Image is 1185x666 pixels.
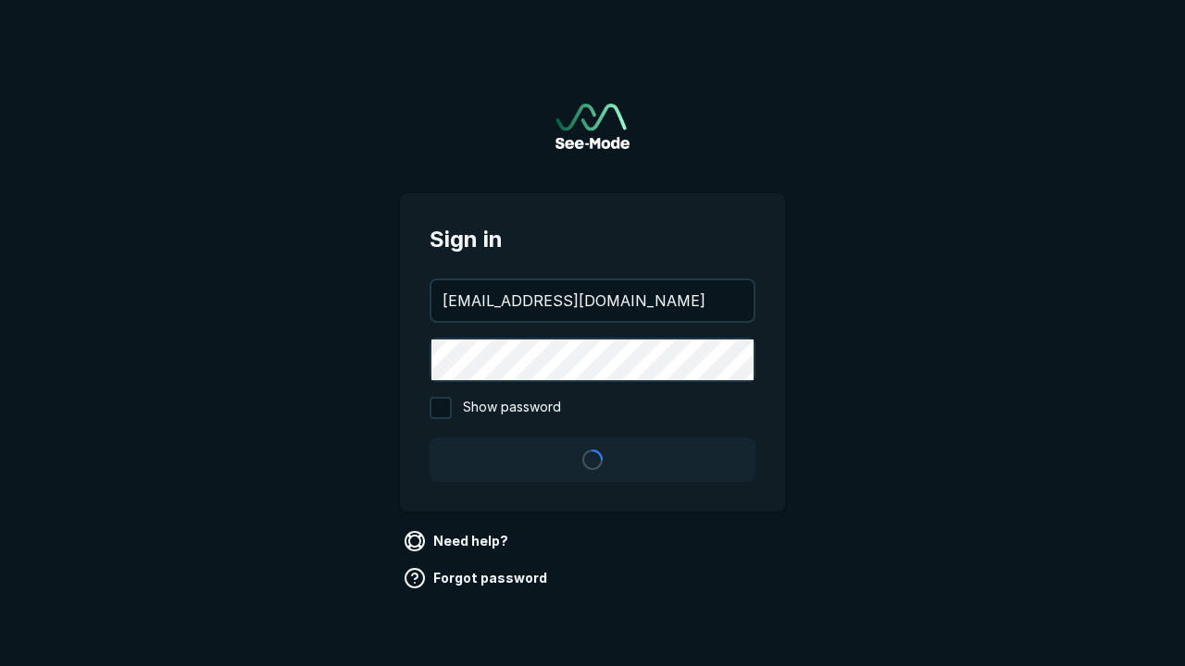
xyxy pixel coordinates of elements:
a: Need help? [400,526,516,556]
span: Sign in [430,223,755,256]
input: your@email.com [431,280,754,321]
span: Show password [463,397,561,419]
a: Go to sign in [555,104,630,149]
a: Forgot password [400,563,555,593]
img: See-Mode Logo [555,104,630,149]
